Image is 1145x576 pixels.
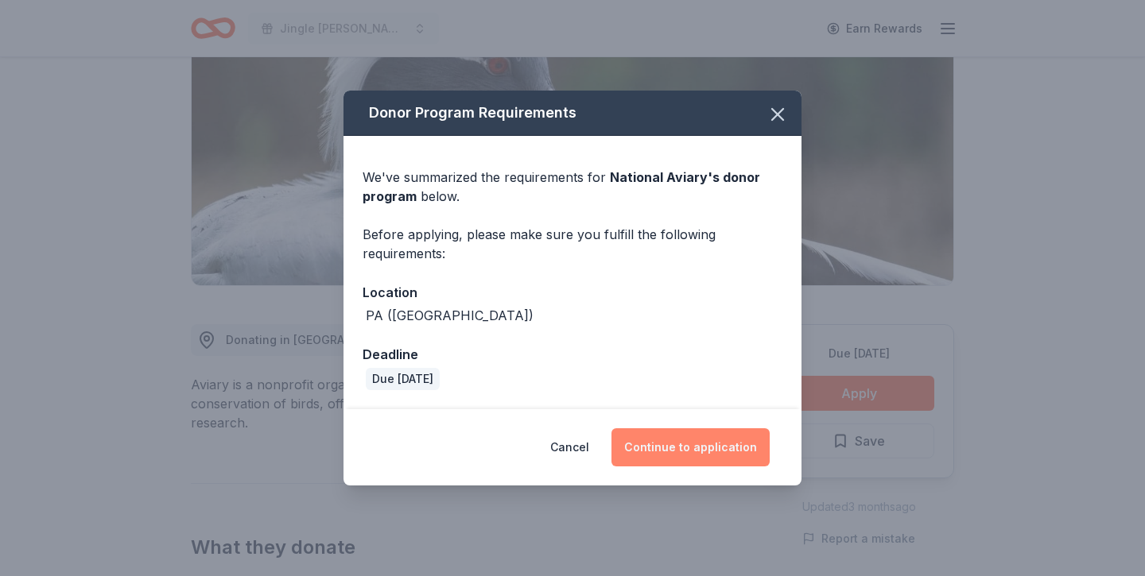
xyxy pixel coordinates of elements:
[366,306,534,325] div: PA ([GEOGRAPHIC_DATA])
[363,225,782,263] div: Before applying, please make sure you fulfill the following requirements:
[611,428,770,466] button: Continue to application
[343,91,801,136] div: Donor Program Requirements
[363,344,782,365] div: Deadline
[550,428,589,466] button: Cancel
[363,282,782,303] div: Location
[366,368,440,390] div: Due [DATE]
[363,168,782,206] div: We've summarized the requirements for below.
